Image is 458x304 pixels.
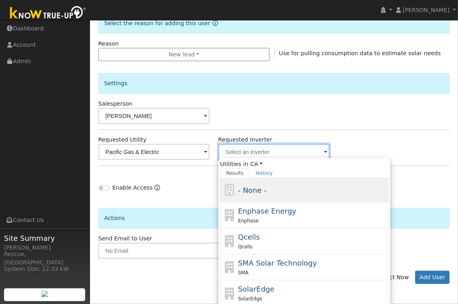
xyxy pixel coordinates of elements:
div: System Size: 12.33 kW [4,265,86,273]
span: - None - [238,186,266,194]
img: retrieve [42,291,48,297]
div: Settings [98,73,450,94]
label: Enable Access [112,184,153,192]
div: Actions [98,208,450,228]
span: SMA Solar Technology [238,259,317,267]
a: Enable Access [154,184,160,196]
span: [PERSON_NAME] [403,7,450,13]
span: Qcells [238,233,260,241]
div: [PERSON_NAME] [4,244,86,252]
span: Enphase [238,218,258,224]
input: No Email [98,243,270,259]
span: Enphase Energy [238,207,296,215]
span: SMA [238,270,248,276]
label: Reason [98,40,119,48]
span: Utilities in [220,160,388,168]
div: Rescue, [GEOGRAPHIC_DATA] [4,250,86,267]
button: New lead [98,48,270,62]
span: Use for pulling consumption data to estimate solar needs [279,50,441,56]
span: Site Summary [4,233,86,244]
input: Select a User [98,108,210,124]
span: Qcells [238,244,252,250]
a: Results [220,168,250,178]
label: Requested Utility [98,136,147,144]
div: Select the reason for adding this user [98,13,450,34]
a: History [250,168,279,178]
input: Select a Utility [98,144,210,160]
input: Select an Inverter [218,144,330,160]
a: Reason for new user [210,20,218,26]
span: SolarEdge [238,296,262,302]
a: CA [250,160,263,168]
label: Salesperson [98,100,133,108]
img: Know True-Up [6,4,90,22]
button: Add User [415,271,450,284]
label: Requested Inverter [218,136,272,144]
span: SolarEdge [238,285,274,293]
label: Send Email to User [98,234,152,243]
